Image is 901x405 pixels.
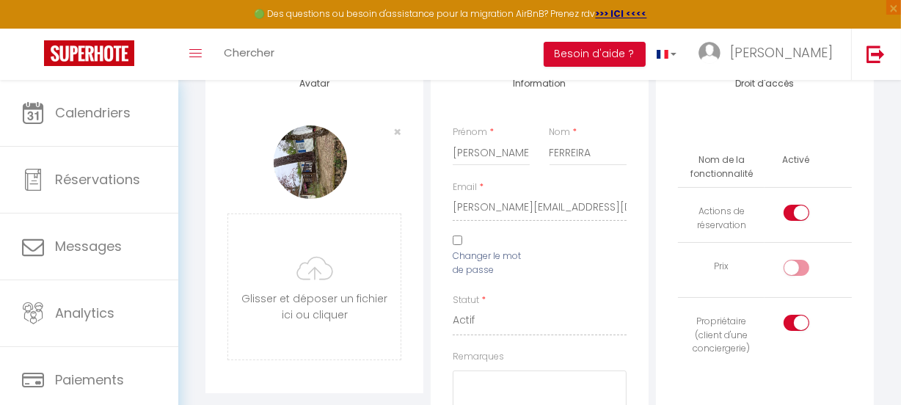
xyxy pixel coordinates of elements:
label: Prénom [453,125,487,139]
span: Calendriers [55,103,131,122]
h4: Avatar [227,79,401,89]
span: [PERSON_NAME] [730,43,833,62]
a: >>> ICI <<<< [596,7,647,20]
label: Nom [550,125,571,139]
a: Chercher [213,29,285,80]
span: Analytics [55,304,114,322]
img: Super Booking [44,40,134,66]
label: Email [453,180,477,194]
button: Close [393,125,401,139]
h4: Information [453,79,627,89]
a: ... [PERSON_NAME] [687,29,851,80]
span: Réservations [55,170,140,189]
h4: Droit d'accès [678,79,852,89]
label: Remarques [453,350,504,364]
span: Paiements [55,371,124,389]
div: Propriétaire (client d'une conciergerie) [684,315,759,357]
div: Actions de réservation [684,205,759,233]
label: Statut [453,293,479,307]
span: Chercher [224,45,274,60]
img: logout [867,45,885,63]
th: Nom de la fonctionnalité [678,147,765,187]
img: NO IMAGE [274,125,347,199]
img: ... [698,42,721,64]
span: Messages [55,237,122,255]
th: Activé [776,147,815,173]
div: Prix [684,260,759,274]
label: Changer le mot de passe [453,249,530,277]
button: Besoin d'aide ? [544,42,646,67]
span: × [393,123,401,141]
